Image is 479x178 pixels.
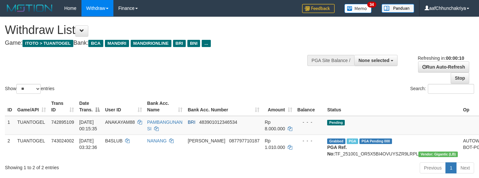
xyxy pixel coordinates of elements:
a: Stop [451,73,469,84]
a: Previous [420,162,446,173]
img: Button%20Memo.svg [344,4,372,13]
strong: 00:00:10 [446,56,464,61]
span: BCA [88,40,103,47]
th: User ID: activate to sort column ascending [102,97,144,116]
h1: Withdraw List [5,24,313,37]
label: Search: [410,84,474,94]
span: BRI [188,120,195,125]
th: Balance [295,97,325,116]
span: ITOTO > TUANTOGEL [22,40,73,47]
span: 34 [367,2,376,8]
img: Feedback.jpg [302,4,335,13]
span: BRI [173,40,186,47]
span: ANAKAYAM88 [105,120,135,125]
th: Date Trans.: activate to sort column descending [77,97,102,116]
span: 743024002 [51,138,74,143]
a: PAMBANGUNAN SI [147,120,183,131]
a: Run Auto-Refresh [418,61,469,73]
td: 1 [5,116,15,135]
span: Rp 8.000.000 [265,120,285,131]
b: PGA Ref. No: [327,145,347,156]
span: 742895109 [51,120,74,125]
span: [DATE] 00:15:35 [79,120,97,131]
input: Search: [428,84,474,94]
span: None selected [358,58,389,63]
span: Copy 483901012346534 to clipboard [199,120,237,125]
img: MOTION_logo.png [5,3,54,13]
div: PGA Site Balance / [307,55,354,66]
span: Vendor URL: https://dashboard.q2checkout.com/secure [418,152,458,157]
img: panduan.png [382,4,414,13]
span: [DATE] 03:32:36 [79,138,97,150]
th: ID [5,97,15,116]
label: Show entries [5,84,54,94]
th: Game/API: activate to sort column ascending [15,97,49,116]
span: PGA Pending [359,138,392,144]
span: Marked by aafchonlypin [347,138,358,144]
td: TF_251001_OR5X5BI4OVUYSZR9LRPL [325,135,460,160]
span: [PERSON_NAME] [188,138,225,143]
select: Showentries [16,84,41,94]
span: Copy 087797710187 to clipboard [229,138,259,143]
th: Trans ID: activate to sort column ascending [49,97,77,116]
th: Bank Acc. Number: activate to sort column ascending [185,97,262,116]
span: MANDIRIONLINE [131,40,171,47]
span: Pending [327,120,345,125]
a: 1 [445,162,457,173]
span: Refreshing in: [418,56,464,61]
th: Bank Acc. Name: activate to sort column ascending [145,97,185,116]
div: - - - [298,138,322,144]
h4: Game: Bank: [5,40,313,46]
span: BNI [187,40,200,47]
td: TUANTOGEL [15,116,49,135]
td: TUANTOGEL [15,135,49,160]
a: NANANG [147,138,167,143]
td: 2 [5,135,15,160]
th: Status [325,97,460,116]
span: Rp 1.010.000 [265,138,285,150]
span: ... [202,40,210,47]
span: Grabbed [327,138,345,144]
a: Next [456,162,474,173]
div: - - - [298,119,322,125]
button: None selected [354,55,398,66]
th: Amount: activate to sort column ascending [262,97,295,116]
span: MANDIRI [105,40,129,47]
div: Showing 1 to 2 of 2 entries [5,162,195,171]
span: B4SLUB [105,138,123,143]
